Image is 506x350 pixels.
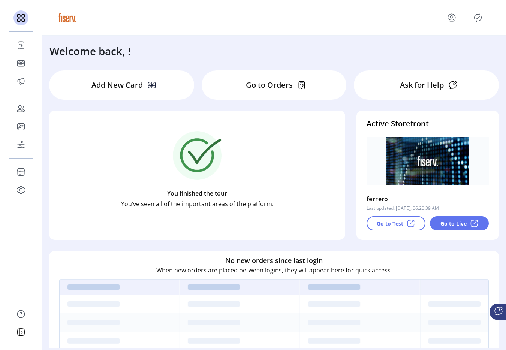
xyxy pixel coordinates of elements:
[440,220,467,227] p: Go to Live
[400,79,444,91] p: Ask for Help
[367,118,489,129] h4: Active Storefront
[91,79,143,91] p: Add New Card
[57,7,78,28] img: logo
[246,79,293,91] p: Go to Orders
[367,205,439,212] p: Last updated: [DATE], 06:20:39 AM
[121,199,274,208] p: You’ve seen all of the important areas of the platform.
[167,189,227,198] p: You finished the tour
[156,266,392,275] p: When new orders are placed between logins, they will appear here for quick access.
[367,193,388,205] p: ferrero
[225,256,323,266] h6: No new orders since last login
[472,12,484,24] button: Publisher Panel
[49,43,131,59] h3: Welcome back, !
[377,220,403,227] p: Go to Test
[446,12,458,24] button: menu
